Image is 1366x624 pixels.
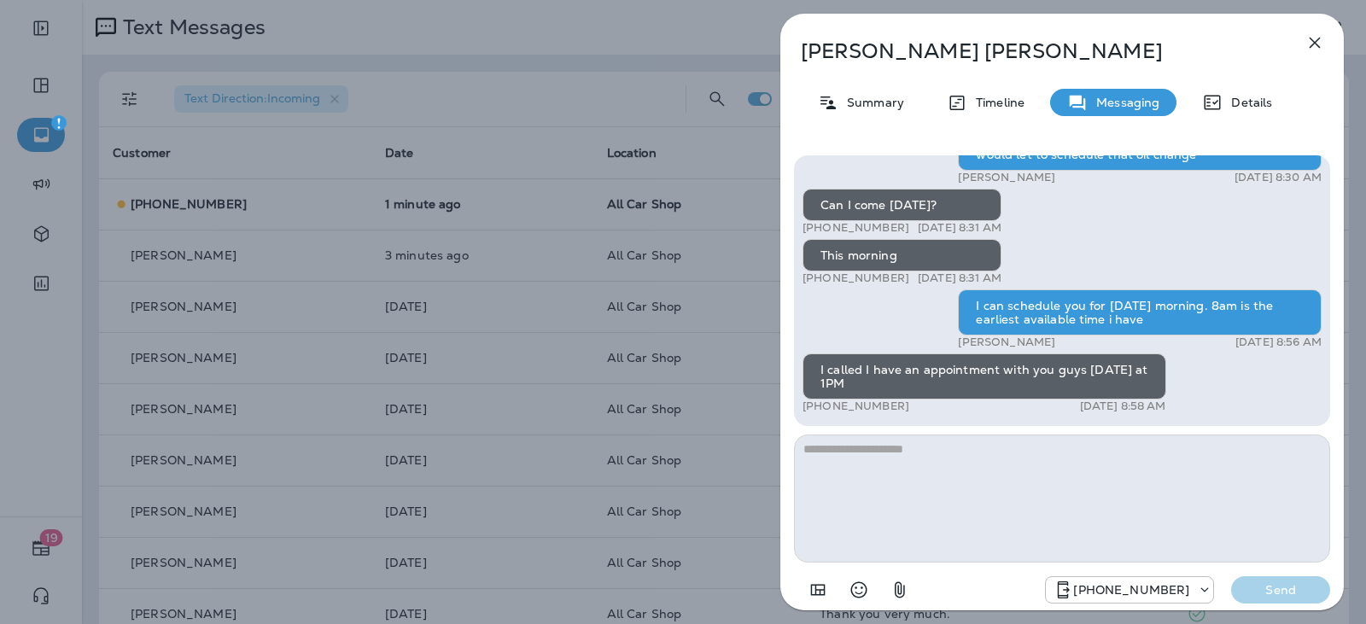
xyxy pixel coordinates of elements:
[1223,96,1272,109] p: Details
[1046,580,1213,600] div: +1 (689) 265-4479
[803,221,909,235] p: [PHONE_NUMBER]
[838,96,904,109] p: Summary
[1088,96,1159,109] p: Messaging
[842,573,876,607] button: Select an emoji
[958,335,1055,349] p: [PERSON_NAME]
[803,353,1166,399] div: I called I have an appointment with you guys [DATE] at 1PM
[1073,583,1189,597] p: [PHONE_NUMBER]
[918,271,1001,285] p: [DATE] 8:31 AM
[803,239,1001,271] div: This morning
[803,189,1001,221] div: Can I come [DATE]?
[801,39,1267,63] p: [PERSON_NAME] [PERSON_NAME]
[918,221,1001,235] p: [DATE] 8:31 AM
[803,399,909,413] p: [PHONE_NUMBER]
[803,271,909,285] p: [PHONE_NUMBER]
[1235,335,1322,349] p: [DATE] 8:56 AM
[801,573,835,607] button: Add in a premade template
[1235,171,1322,184] p: [DATE] 8:30 AM
[1080,399,1166,413] p: [DATE] 8:58 AM
[958,289,1322,335] div: I can schedule you for [DATE] morning. 8am is the earliest available time i have
[958,171,1055,184] p: [PERSON_NAME]
[967,96,1024,109] p: Timeline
